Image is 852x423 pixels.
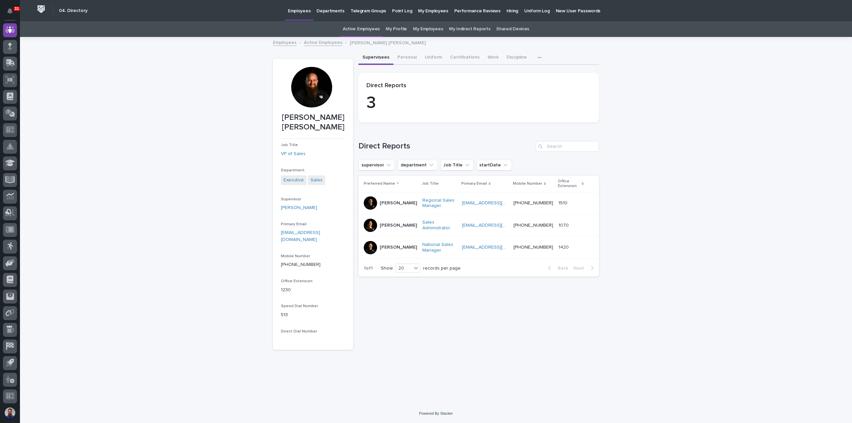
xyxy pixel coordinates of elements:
[311,177,322,184] a: Sales
[558,199,569,206] p: 1510
[3,406,17,420] button: users-avatar
[421,51,446,65] button: Uniform
[422,198,457,209] a: Regional Sales Manager
[440,160,474,170] button: Job Title
[281,222,307,226] span: Primary Email
[558,178,580,190] p: Office Extension
[503,51,531,65] button: Discipline
[413,21,443,37] a: My Employees
[543,265,571,271] button: Back
[380,245,417,250] p: [PERSON_NAME]
[304,38,342,46] a: Active Employees
[281,304,318,308] span: Speed Dial Number
[281,230,320,242] a: [EMAIL_ADDRESS][DOMAIN_NAME]
[281,143,298,147] span: Job Title
[35,3,47,15] img: Workspace Logo
[419,411,453,415] a: Powered By Stacker
[281,197,301,201] span: Supervisor
[449,21,490,37] a: My Indirect Reports
[484,51,503,65] button: Work
[358,141,533,151] h1: Direct Reports
[422,220,457,231] a: Sales Administrator
[343,21,380,37] a: Active Employees
[381,266,393,271] p: Show
[281,312,345,318] p: 513
[558,221,570,228] p: 1070
[358,192,599,214] tr: [PERSON_NAME]Regional Sales Manager [EMAIL_ADDRESS][DOMAIN_NAME] [PHONE_NUMBER]15101510
[366,82,591,90] p: Direct Reports
[358,160,395,170] button: supervisor
[446,51,484,65] button: Certifications
[573,266,588,271] span: Next
[281,168,305,172] span: Department
[514,201,553,205] a: [PHONE_NUMBER]
[554,266,568,271] span: Back
[536,141,599,152] input: Search
[284,177,304,184] a: Executive
[358,214,599,237] tr: [PERSON_NAME]Sales Administrator [EMAIL_ADDRESS][DOMAIN_NAME] [PHONE_NUMBER]10701070
[273,38,297,46] a: Employees
[281,329,317,333] span: Direct Dial Number
[358,51,393,65] button: Supervisees
[461,180,487,187] p: Primary Email
[422,180,439,187] p: Job Title
[366,93,591,113] p: 3
[396,265,412,272] div: 20
[462,245,537,250] a: [EMAIL_ADDRESS][DOMAIN_NAME]
[398,160,438,170] button: department
[358,260,378,277] p: 1 of 1
[496,21,529,37] a: Shared Devices
[15,6,19,11] p: 31
[462,223,537,228] a: [EMAIL_ADDRESS][DOMAIN_NAME]
[393,51,421,65] button: Personal
[281,287,345,294] p: 1230
[514,245,553,250] a: [PHONE_NUMBER]
[8,8,17,19] div: Notifications31
[513,180,542,187] p: Mobile Number
[281,262,320,267] a: [PHONE_NUMBER]
[462,201,537,205] a: [EMAIL_ADDRESS][DOMAIN_NAME]
[380,223,417,228] p: [PERSON_NAME]
[59,8,88,14] h2: 04. Directory
[281,279,313,283] span: Office Extension
[281,204,317,211] a: [PERSON_NAME]
[281,113,345,132] p: [PERSON_NAME] [PERSON_NAME]
[422,242,457,253] a: National Sales Manager
[3,4,17,18] button: Notifications
[423,266,461,271] p: records per page
[364,180,395,187] p: Preferred Name
[514,223,553,228] a: [PHONE_NUMBER]
[558,243,570,250] p: 1420
[380,200,417,206] p: [PERSON_NAME]
[386,21,407,37] a: My Profile
[476,160,512,170] button: startDate
[281,150,306,157] a: VP of Sales
[571,265,599,271] button: Next
[281,254,310,258] span: Mobile Number
[358,236,599,259] tr: [PERSON_NAME]National Sales Manager [EMAIL_ADDRESS][DOMAIN_NAME] [PHONE_NUMBER]14201420
[350,39,426,46] p: [PERSON_NAME] [PERSON_NAME]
